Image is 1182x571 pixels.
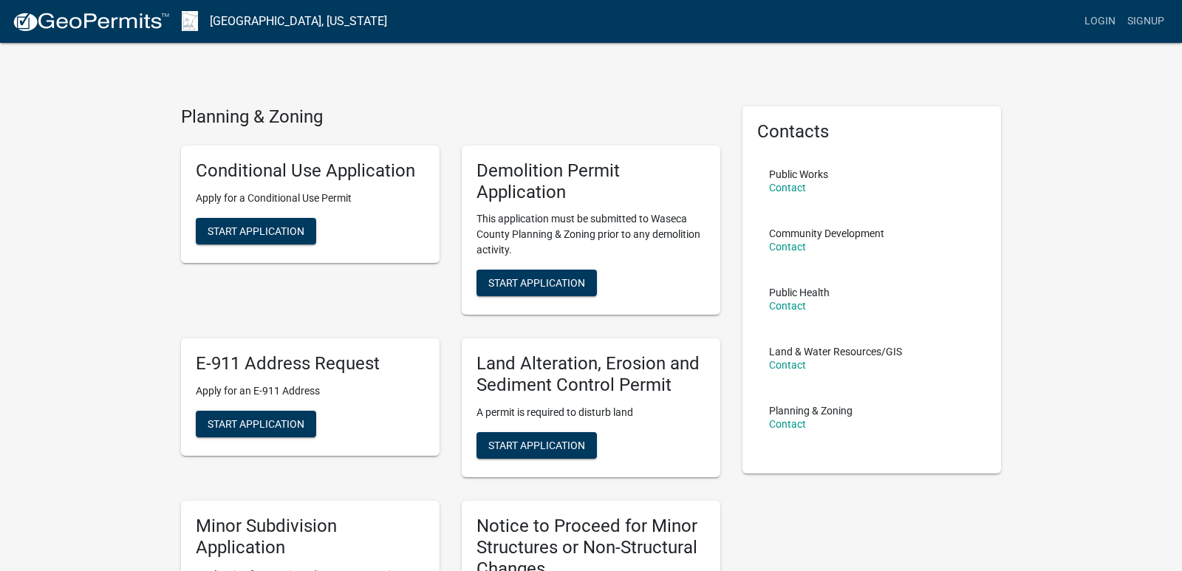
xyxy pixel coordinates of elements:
h4: Planning & Zoning [181,106,720,128]
p: Land & Water Resources/GIS [769,346,902,357]
a: Contact [769,418,806,430]
a: Contact [769,241,806,253]
a: Login [1079,7,1121,35]
button: Start Application [196,411,316,437]
h5: Minor Subdivision Application [196,516,425,558]
a: Contact [769,359,806,371]
p: Public Health [769,287,830,298]
button: Start Application [476,270,597,296]
img: Waseca County, Minnesota [182,11,198,31]
a: Signup [1121,7,1170,35]
h5: Contacts [757,121,986,143]
p: This application must be submitted to Waseca County Planning & Zoning prior to any demolition act... [476,211,706,258]
button: Start Application [196,218,316,245]
a: [GEOGRAPHIC_DATA], [US_STATE] [210,9,387,34]
p: Planning & Zoning [769,406,853,416]
button: Start Application [476,432,597,459]
span: Start Application [488,277,585,289]
p: A permit is required to disturb land [476,405,706,420]
a: Contact [769,182,806,194]
span: Start Application [208,418,304,430]
p: Apply for an E-911 Address [196,383,425,399]
span: Start Application [208,225,304,236]
p: Apply for a Conditional Use Permit [196,191,425,206]
a: Contact [769,300,806,312]
p: Public Works [769,169,828,179]
span: Start Application [488,439,585,451]
p: Community Development [769,228,884,239]
h5: Conditional Use Application [196,160,425,182]
h5: E-911 Address Request [196,353,425,375]
h5: Land Alteration, Erosion and Sediment Control Permit [476,353,706,396]
h5: Demolition Permit Application [476,160,706,203]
